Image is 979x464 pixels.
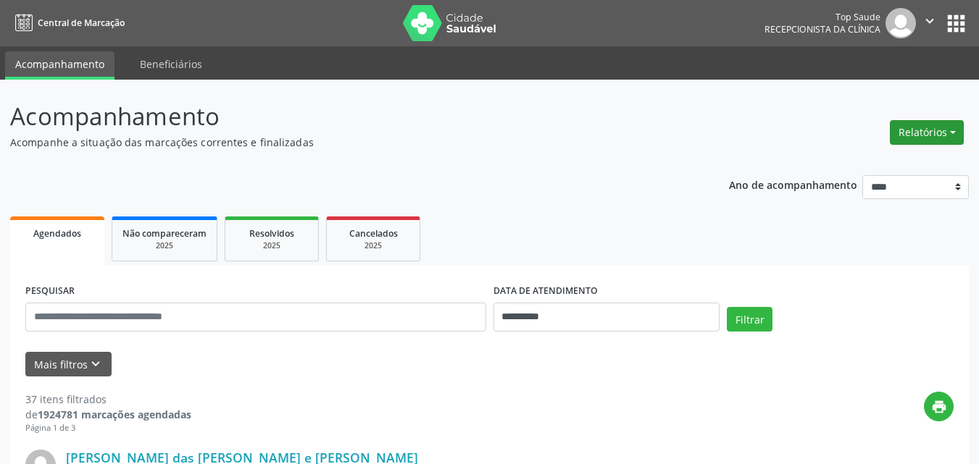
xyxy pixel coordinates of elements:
[25,392,191,407] div: 37 itens filtrados
[337,240,409,251] div: 2025
[33,227,81,240] span: Agendados
[931,399,947,415] i: print
[88,356,104,372] i: keyboard_arrow_down
[916,8,943,38] button: 
[922,13,938,29] i: 
[25,280,75,303] label: PESQUISAR
[10,135,681,150] p: Acompanhe a situação das marcações correntes e finalizadas
[25,352,112,377] button: Mais filtroskeyboard_arrow_down
[727,307,772,332] button: Filtrar
[122,227,207,240] span: Não compareceram
[25,422,191,434] div: Página 1 de 3
[349,227,398,240] span: Cancelados
[765,11,880,23] div: Top Saude
[25,407,191,422] div: de
[924,392,954,421] button: print
[890,120,964,145] button: Relatórios
[5,51,114,80] a: Acompanhamento
[729,175,857,193] p: Ano de acompanhamento
[38,17,125,29] span: Central de Marcação
[10,11,125,35] a: Central de Marcação
[10,98,681,135] p: Acompanhamento
[236,240,308,251] div: 2025
[886,8,916,38] img: img
[765,23,880,35] span: Recepcionista da clínica
[249,227,294,240] span: Resolvidos
[493,280,598,303] label: DATA DE ATENDIMENTO
[122,240,207,251] div: 2025
[943,11,969,36] button: apps
[130,51,212,77] a: Beneficiários
[38,408,191,421] strong: 1924781 marcações agendadas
